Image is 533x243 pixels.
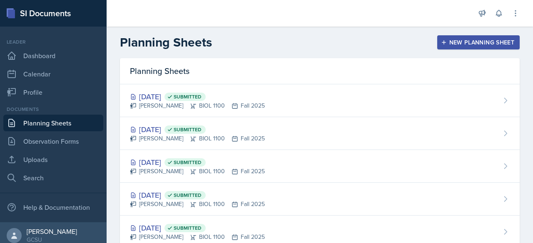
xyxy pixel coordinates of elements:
[174,225,202,231] span: Submitted
[130,134,265,143] div: [PERSON_NAME] BIOL 1100 Fall 2025
[3,84,103,101] a: Profile
[130,233,265,241] div: [PERSON_NAME] BIOL 1100 Fall 2025
[120,58,520,84] div: Planning Sheets
[174,192,202,199] span: Submitted
[3,199,103,216] div: Help & Documentation
[174,126,202,133] span: Submitted
[3,115,103,131] a: Planning Sheets
[120,35,212,50] h2: Planning Sheets
[130,222,265,233] div: [DATE]
[174,159,202,166] span: Submitted
[3,47,103,64] a: Dashboard
[3,133,103,150] a: Observation Forms
[120,117,520,150] a: [DATE] Submitted [PERSON_NAME]BIOL 1100Fall 2025
[120,84,520,117] a: [DATE] Submitted [PERSON_NAME]BIOL 1100Fall 2025
[120,183,520,216] a: [DATE] Submitted [PERSON_NAME]BIOL 1100Fall 2025
[130,200,265,209] div: [PERSON_NAME] BIOL 1100 Fall 2025
[130,101,265,110] div: [PERSON_NAME] BIOL 1100 Fall 2025
[3,106,103,113] div: Documents
[3,169,103,186] a: Search
[130,124,265,135] div: [DATE]
[130,189,265,201] div: [DATE]
[27,227,77,236] div: [PERSON_NAME]
[443,39,514,46] div: New Planning Sheet
[130,91,265,102] div: [DATE]
[174,93,202,100] span: Submitted
[120,150,520,183] a: [DATE] Submitted [PERSON_NAME]BIOL 1100Fall 2025
[130,167,265,176] div: [PERSON_NAME] BIOL 1100 Fall 2025
[3,38,103,46] div: Leader
[3,66,103,82] a: Calendar
[130,157,265,168] div: [DATE]
[3,151,103,168] a: Uploads
[437,35,520,49] button: New Planning Sheet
